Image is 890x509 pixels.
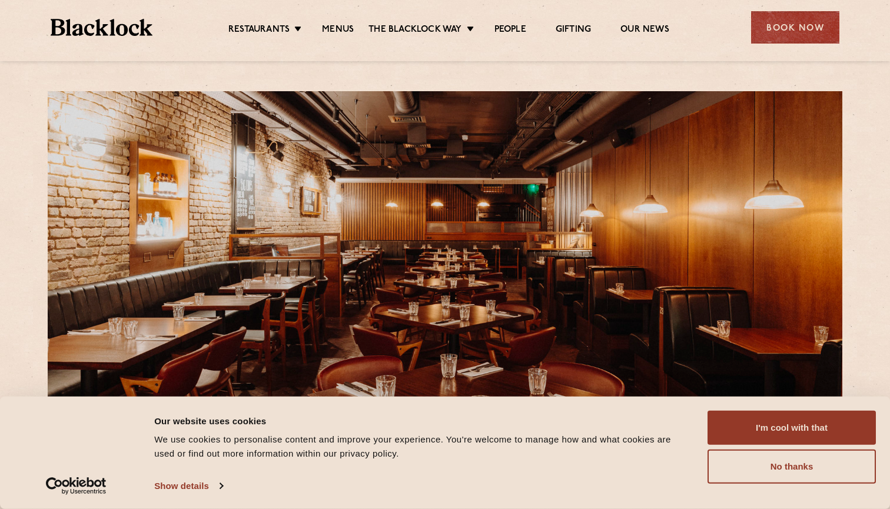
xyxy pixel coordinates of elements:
a: Gifting [556,24,591,37]
button: No thanks [708,450,876,484]
a: Usercentrics Cookiebot - opens in a new window [25,477,128,495]
a: Menus [322,24,354,37]
div: Our website uses cookies [154,414,681,428]
a: People [494,24,526,37]
div: We use cookies to personalise content and improve your experience. You're welcome to manage how a... [154,433,681,461]
button: I'm cool with that [708,411,876,445]
a: Show details [154,477,222,495]
a: The Blacklock Way [368,24,461,37]
div: Book Now [751,11,839,44]
a: Our News [620,24,669,37]
img: BL_Textured_Logo-footer-cropped.svg [51,19,152,36]
a: Restaurants [228,24,290,37]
